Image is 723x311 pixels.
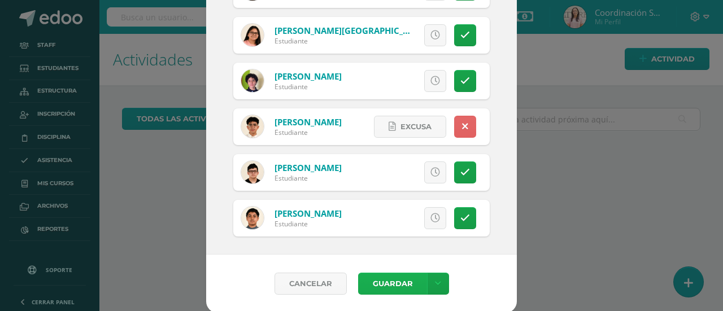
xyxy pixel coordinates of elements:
a: [PERSON_NAME][GEOGRAPHIC_DATA] [275,25,428,36]
a: [PERSON_NAME] [275,208,342,219]
img: 053bbbf95b307bd70491ca73b221ed76.png [241,207,264,229]
img: c3c02ecafbf3cf932d5c6e646e43ffba.png [241,69,264,92]
a: [PERSON_NAME] [275,116,342,128]
div: Estudiante [275,82,342,91]
button: Guardar [358,273,427,295]
span: Excusa [400,116,432,137]
a: Cancelar [275,273,347,295]
div: Estudiante [275,219,342,229]
a: [PERSON_NAME] [275,162,342,173]
a: [PERSON_NAME] [275,71,342,82]
div: Estudiante [275,128,342,137]
img: da2c3c4db2d8c5391be4942eeb84b0c8.png [241,115,264,138]
img: a892fad39eed5736703333cd3c1eb7e2.png [241,161,264,183]
img: dcbdc96c9a4dbbee92c8b7bdb458f21c.png [241,24,264,46]
div: Estudiante [275,36,410,46]
a: Excusa [374,116,446,138]
div: Estudiante [275,173,342,183]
